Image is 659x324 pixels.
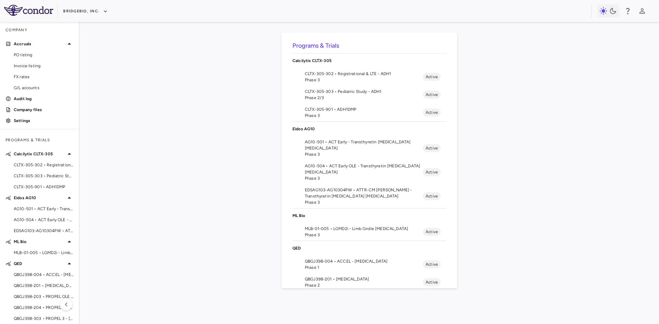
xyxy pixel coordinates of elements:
[292,241,446,255] div: QED
[292,213,446,219] p: ML Bio
[305,264,423,271] span: Phase 1
[292,126,446,132] p: Eidos AG10
[305,282,423,288] span: Phase 2
[305,139,423,151] span: AG10-501 • ACT Early - Transthyretin [MEDICAL_DATA] [MEDICAL_DATA]
[305,232,423,238] span: Phase 3
[14,283,73,289] span: QBGJ398-201 • [MEDICAL_DATA]
[423,229,441,235] span: Active
[292,184,446,208] li: EDSAG103-AG10304PW • ATTR-CM [PERSON_NAME] - Transthyretin [MEDICAL_DATA] [MEDICAL_DATA]Phase 3Ac...
[14,217,73,223] span: AG10-504 • ACT Early OLE - Transthyretin [MEDICAL_DATA] [MEDICAL_DATA]
[305,151,423,157] span: Phase 3
[14,315,73,322] span: QBGJ398-303 • PROPEL 3 - [MEDICAL_DATA]
[14,272,73,278] span: QBGJ398-004 • ACCEL - [MEDICAL_DATA]
[305,71,423,77] span: CLTX-305-302 • Registrational & LTE - ADH1
[305,112,423,119] span: Phase 3
[14,173,73,179] span: CLTX-305-303 • Pediatric Study - ADH1
[14,206,73,212] span: AG10-501 • ACT Early - Transthyretin [MEDICAL_DATA] [MEDICAL_DATA]
[305,95,423,101] span: Phase 2/3
[305,88,423,95] span: CLTX-305-303 • Pediatric Study - ADH1
[14,293,73,300] span: QBGJ398-203 • PROPEL OLE - [MEDICAL_DATA]
[292,58,446,64] p: Calcilytix CLTX-305
[14,239,65,245] p: ML Bio
[292,245,446,251] p: QED
[14,41,65,47] p: Accruals
[423,74,441,80] span: Active
[14,228,73,234] span: EDSAG103-AG10304PW • ATTR-CM [PERSON_NAME] - Transthyretin [MEDICAL_DATA] [MEDICAL_DATA]
[14,63,73,69] span: Invoice listing
[14,118,73,124] p: Settings
[305,276,423,282] span: QBGJ398-201 • [MEDICAL_DATA]
[292,68,446,86] li: CLTX-305-302 • Registrational & LTE - ADH1Phase 3Active
[14,184,73,190] span: CLTX-305-901 • ADH1DMP
[305,175,423,181] span: Phase 3
[292,122,446,136] div: Eidos AG10
[305,77,423,83] span: Phase 3
[292,136,446,160] li: AG10-501 • ACT Early - Transthyretin [MEDICAL_DATA] [MEDICAL_DATA]Phase 3Active
[14,151,65,157] p: Calcilytix CLTX-305
[423,109,441,116] span: Active
[305,187,423,199] span: EDSAG103-AG10304PW • ATTR-CM [PERSON_NAME] - Transthyretin [MEDICAL_DATA] [MEDICAL_DATA]
[305,258,423,264] span: QBGJ398-004 • ACCEL - [MEDICAL_DATA]
[292,223,446,241] li: MLB-01-005 • LGMD2i - Limb Girdle [MEDICAL_DATA]Phase 3Active
[305,106,423,112] span: CLTX-305-901 • ADH1DMP
[423,279,441,285] span: Active
[305,163,423,175] span: AG10-504 • ACT Early OLE - Transthyretin [MEDICAL_DATA] [MEDICAL_DATA]
[14,162,73,168] span: CLTX-305-302 • Registrational & LTE - ADH1
[14,85,73,91] span: G/L accounts
[305,199,423,205] span: Phase 3
[423,169,441,175] span: Active
[14,261,65,267] p: QED
[292,53,446,68] div: Calcilytix CLTX-305
[292,104,446,121] li: CLTX-305-901 • ADH1DMPPhase 3Active
[423,193,441,199] span: Active
[292,41,446,50] h6: Programs & Trials
[14,250,73,256] span: MLB-01-005 • LGMD2i - Limb Girdle [MEDICAL_DATA]
[14,74,73,80] span: FX rates
[423,145,441,151] span: Active
[63,6,108,17] button: BridgeBio, Inc.
[292,208,446,223] div: ML Bio
[14,304,73,311] span: QBGJ398-204 • PROPEL I&T - [MEDICAL_DATA]
[292,255,446,273] li: QBGJ398-004 • ACCEL - [MEDICAL_DATA]Phase 1Active
[14,96,73,102] p: Audit log
[292,160,446,184] li: AG10-504 • ACT Early OLE - Transthyretin [MEDICAL_DATA] [MEDICAL_DATA]Phase 3Active
[423,261,441,267] span: Active
[292,86,446,104] li: CLTX-305-303 • Pediatric Study - ADH1Phase 2/3Active
[14,107,73,113] p: Company files
[292,273,446,291] li: QBGJ398-201 • [MEDICAL_DATA]Phase 2Active
[14,52,73,58] span: PO listing
[423,92,441,98] span: Active
[305,226,423,232] span: MLB-01-005 • LGMD2i - Limb Girdle [MEDICAL_DATA]
[14,195,65,201] p: Eidos AG10
[4,5,53,16] img: logo-full-SnFGN8VE.png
